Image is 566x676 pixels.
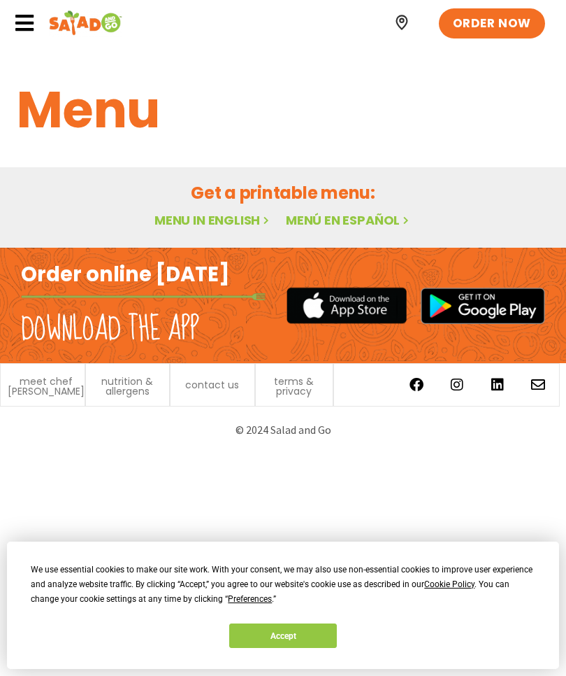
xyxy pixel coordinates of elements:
[263,376,326,396] a: terms & privacy
[453,15,531,32] span: ORDER NOW
[228,594,272,604] span: Preferences
[21,310,199,349] h2: Download the app
[8,376,85,396] a: meet chef [PERSON_NAME]
[17,72,549,148] h1: Menu
[439,8,545,39] a: ORDER NOW
[185,380,239,390] a: contact us
[31,563,535,607] div: We use essential cookies to make our site work. With your consent, we may also use non-essential ...
[229,624,337,648] button: Accept
[21,262,230,288] h2: Order online [DATE]
[14,421,552,439] p: © 2024 Salad and Go
[286,211,412,229] a: Menú en español
[17,181,549,205] h2: Get a printable menu:
[286,286,407,325] img: appstore
[49,9,122,37] img: Header logo
[7,542,559,669] div: Cookie Consent Prompt
[21,293,266,300] img: fork
[424,579,474,589] span: Cookie Policy
[93,376,163,396] a: nutrition & allergens
[154,211,272,229] a: Menu in English
[421,288,545,324] img: google_play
